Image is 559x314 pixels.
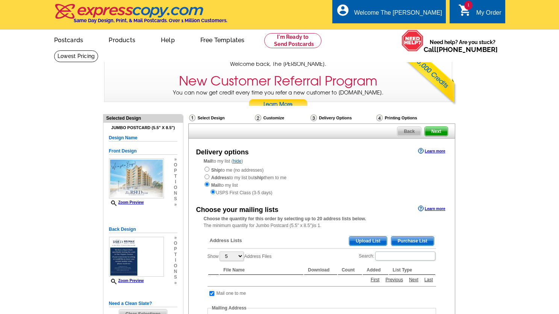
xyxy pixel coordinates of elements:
[109,300,177,307] h5: Need a Clean Slate?
[174,241,177,246] span: o
[174,274,177,280] span: s
[109,200,144,204] a: Zoom Preview
[407,276,420,283] a: Next
[418,206,445,212] a: Learn more
[189,215,455,229] div: The minimum quantity for Jumbo Postcard (5.5" x 8.5")is 1.
[359,251,436,261] label: Search:
[97,30,147,48] a: Products
[349,236,386,245] span: Upload List
[149,30,187,48] a: Help
[376,114,383,121] img: Printing Options & Summary
[389,265,435,275] th: List Type
[436,46,498,53] a: [PHONE_NUMBER]
[103,114,183,122] div: Selected Design
[204,166,440,196] div: to me (no addresses) to my list but them to me to my list
[74,18,227,23] h4: Same Day Design, Print, & Mail Postcards. Over 1 Million Customers.
[109,226,177,233] h5: Back Design
[174,185,177,191] span: o
[188,30,257,48] a: Free Templates
[189,158,455,196] div: to my list ( )
[174,191,177,196] span: n
[310,114,376,123] div: Delivery Options
[189,114,195,121] img: Select Design
[109,125,177,130] h4: Jumbo Postcard (5.5" x 8.5")
[363,265,388,275] th: Added
[109,237,164,277] img: small-thumb.jpg
[174,263,177,269] span: o
[188,114,254,123] div: Select Design
[174,246,177,252] span: p
[196,205,279,215] div: Choose your mailing lists
[391,236,434,245] span: Purchase List
[109,279,144,283] a: Zoom Preview
[458,8,501,18] a: 1 shopping_cart My Order
[42,30,95,48] a: Postcards
[424,38,501,53] span: Need help? Are you stuck?
[109,148,177,155] h5: Front Design
[174,157,177,162] span: »
[211,305,247,311] legend: Mailing Address
[196,147,249,157] div: Delivery options
[174,168,177,174] span: p
[311,114,317,121] img: Delivery Options
[397,127,421,136] a: Back
[397,127,421,136] span: Back
[174,269,177,274] span: n
[354,9,442,20] div: Welcome The [PERSON_NAME]
[54,9,227,23] a: Same Day Design, Print, & Mail Postcards. Over 1 Million Customers.
[174,179,177,185] span: i
[174,174,177,179] span: t
[233,159,242,164] a: hide
[211,168,221,173] strong: Ship
[204,159,212,164] strong: Mail
[376,114,442,122] div: Printing Options
[220,265,303,275] th: File Name
[174,196,177,202] span: s
[179,73,377,89] h3: New Customer Referral Program
[464,1,473,10] span: 1
[174,258,177,263] span: i
[424,46,498,53] span: Call
[304,265,337,275] th: Download
[336,3,350,17] i: account_circle
[174,280,177,286] span: »
[255,175,264,180] strong: ship
[248,99,308,110] a: Learn More
[210,237,242,244] span: Address Lists
[338,265,362,275] th: Count
[425,127,447,136] span: Next
[458,3,472,17] i: shopping_cart
[109,134,177,142] h5: Design Name
[401,30,424,52] img: help
[174,162,177,168] span: o
[369,276,381,283] a: First
[220,252,244,261] select: ShowAddress Files
[383,276,405,283] a: Previous
[109,159,164,198] img: small-thumb.jpg
[204,189,440,196] div: USPS First Class (3-5 days)
[476,9,501,20] div: My Order
[211,183,220,188] strong: Mail
[255,114,261,121] img: Customize
[174,202,177,207] span: »
[105,89,452,110] p: You can now get credit every time you refer a new customer to [DOMAIN_NAME].
[230,60,326,68] span: Welcome back, The [PERSON_NAME].
[375,252,435,261] input: Search:
[211,175,229,180] strong: Address
[208,251,272,262] label: Show Address Files
[204,216,366,221] strong: Choose the quantity for this order by selecting up to 20 address lists below.
[174,235,177,241] span: »
[216,290,247,297] td: Mail one to me
[254,114,310,122] div: Customize
[418,148,445,154] a: Learn more
[423,276,435,283] a: Last
[174,252,177,258] span: t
